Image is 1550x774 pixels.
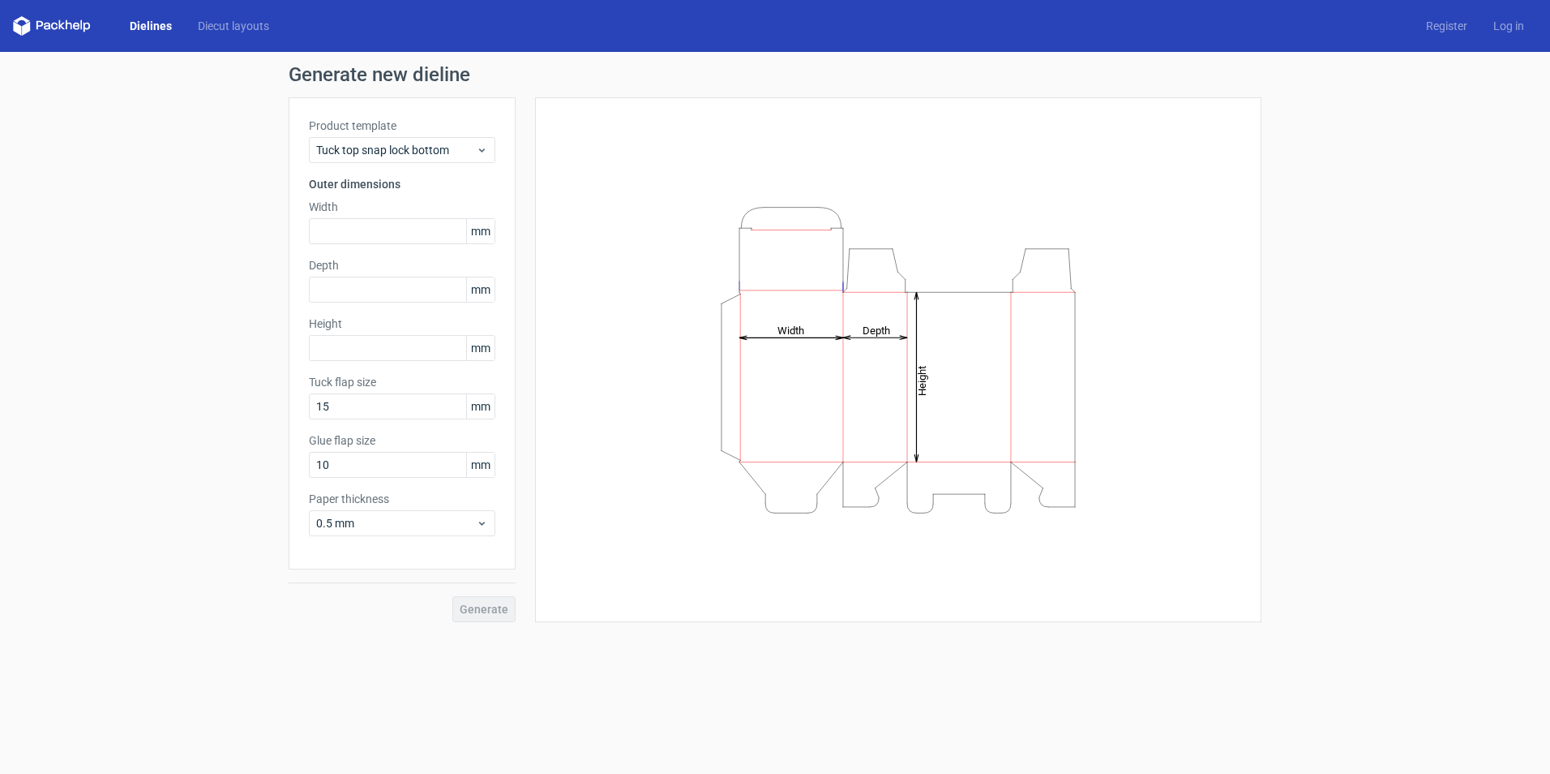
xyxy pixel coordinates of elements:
[309,316,495,332] label: Height
[185,18,282,34] a: Diecut layouts
[309,257,495,273] label: Depth
[309,491,495,507] label: Paper thickness
[466,219,495,243] span: mm
[309,118,495,134] label: Product template
[1480,18,1537,34] a: Log in
[316,142,476,158] span: Tuck top snap lock bottom
[289,65,1261,84] h1: Generate new dieline
[309,199,495,215] label: Width
[466,453,495,477] span: mm
[309,432,495,449] label: Glue flap size
[309,176,495,192] h3: Outer dimensions
[466,336,495,360] span: mm
[777,324,804,336] tspan: Width
[1413,18,1480,34] a: Register
[466,394,495,419] span: mm
[863,324,890,336] tspan: Depth
[309,374,495,390] label: Tuck flap size
[916,365,928,395] tspan: Height
[466,277,495,302] span: mm
[316,515,476,531] span: 0.5 mm
[117,18,185,34] a: Dielines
